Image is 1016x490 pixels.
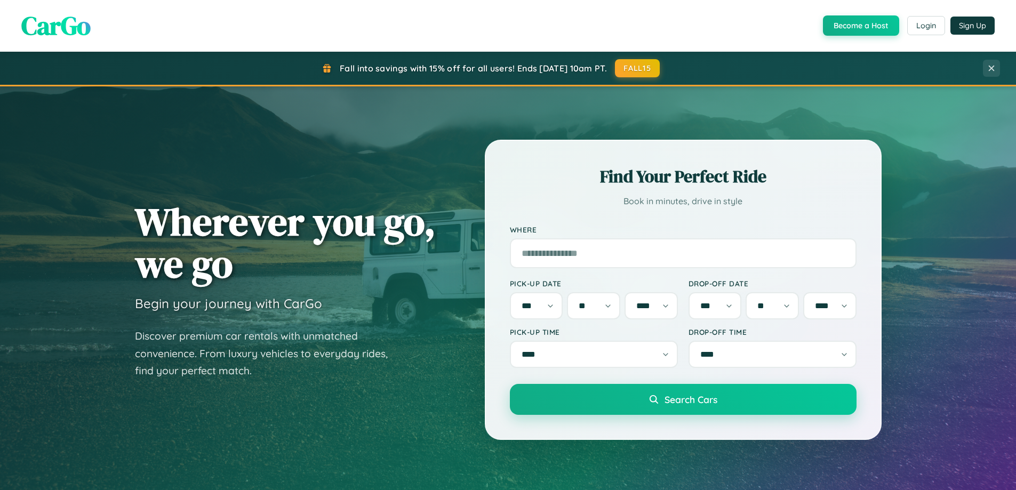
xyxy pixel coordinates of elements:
label: Pick-up Date [510,279,678,288]
label: Where [510,225,857,234]
span: Search Cars [665,393,717,405]
h2: Find Your Perfect Ride [510,165,857,188]
label: Drop-off Date [689,279,857,288]
label: Drop-off Time [689,327,857,336]
button: FALL15 [615,59,660,77]
p: Discover premium car rentals with unmatched convenience. From luxury vehicles to everyday rides, ... [135,327,402,380]
label: Pick-up Time [510,327,678,336]
button: Sign Up [950,17,995,35]
button: Become a Host [823,15,899,36]
h3: Begin your journey with CarGo [135,295,322,311]
button: Search Cars [510,384,857,415]
button: Login [907,16,945,35]
span: Fall into savings with 15% off for all users! Ends [DATE] 10am PT. [340,63,607,74]
span: CarGo [21,8,91,43]
p: Book in minutes, drive in style [510,194,857,209]
h1: Wherever you go, we go [135,200,436,285]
